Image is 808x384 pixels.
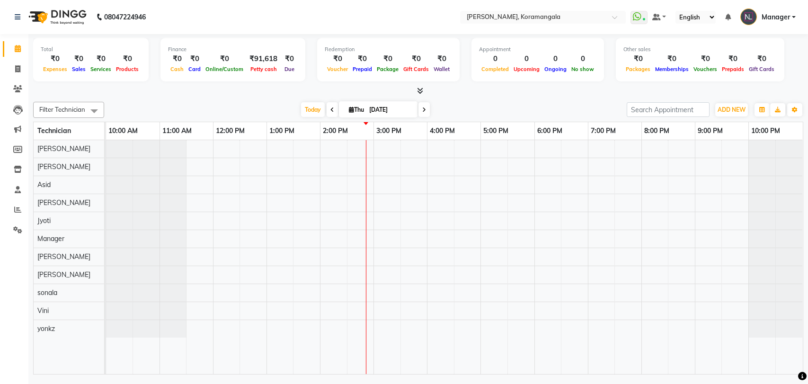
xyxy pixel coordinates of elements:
[623,45,777,54] div: Other sales
[588,124,618,138] a: 7:00 PM
[160,124,194,138] a: 11:00 AM
[114,54,141,64] div: ₹0
[401,66,431,72] span: Gift Cards
[401,54,431,64] div: ₹0
[41,45,141,54] div: Total
[718,106,746,113] span: ADD NEW
[37,306,49,315] span: Vini
[542,66,569,72] span: Ongoing
[762,12,790,22] span: Manager
[715,103,748,116] button: ADD NEW
[427,124,457,138] a: 4:00 PM
[479,54,511,64] div: 0
[346,106,366,113] span: Thu
[37,198,90,207] span: [PERSON_NAME]
[267,124,297,138] a: 1:00 PM
[70,54,88,64] div: ₹0
[719,66,746,72] span: Prepaids
[37,216,51,225] span: Jyoti
[431,66,452,72] span: Wallet
[37,288,57,297] span: sonala
[186,54,203,64] div: ₹0
[569,66,596,72] span: No show
[41,66,70,72] span: Expenses
[691,54,719,64] div: ₹0
[569,54,596,64] div: 0
[37,144,90,153] span: [PERSON_NAME]
[481,124,511,138] a: 5:00 PM
[479,66,511,72] span: Completed
[746,66,777,72] span: Gift Cards
[41,54,70,64] div: ₹0
[325,54,350,64] div: ₹0
[37,180,51,189] span: Asid
[301,102,325,117] span: Today
[374,54,401,64] div: ₹0
[39,106,85,113] span: Filter Technician
[88,66,114,72] span: Services
[535,124,565,138] a: 6:00 PM
[479,45,596,54] div: Appointment
[70,66,88,72] span: Sales
[186,66,203,72] span: Card
[431,54,452,64] div: ₹0
[320,124,350,138] a: 2:00 PM
[246,54,281,64] div: ₹91,618
[24,4,89,30] img: logo
[350,54,374,64] div: ₹0
[168,66,186,72] span: Cash
[213,124,247,138] a: 12:00 PM
[653,54,691,64] div: ₹0
[281,54,298,64] div: ₹0
[168,45,298,54] div: Finance
[37,126,71,135] span: Technician
[37,234,64,243] span: Manager
[203,54,246,64] div: ₹0
[203,66,246,72] span: Online/Custom
[374,66,401,72] span: Package
[511,66,542,72] span: Upcoming
[542,54,569,64] div: 0
[248,66,279,72] span: Petty cash
[168,54,186,64] div: ₹0
[746,54,777,64] div: ₹0
[719,54,746,64] div: ₹0
[114,66,141,72] span: Products
[691,66,719,72] span: Vouchers
[106,124,140,138] a: 10:00 AM
[350,66,374,72] span: Prepaid
[623,66,653,72] span: Packages
[282,66,297,72] span: Due
[325,45,452,54] div: Redemption
[104,4,146,30] b: 08047224946
[374,124,404,138] a: 3:00 PM
[37,270,90,279] span: [PERSON_NAME]
[627,102,710,117] input: Search Appointment
[37,324,55,333] span: yonkz
[325,66,350,72] span: Voucher
[366,103,414,117] input: 2025-09-04
[740,9,757,25] img: Manager
[642,124,672,138] a: 8:00 PM
[511,54,542,64] div: 0
[653,66,691,72] span: Memberships
[749,124,782,138] a: 10:00 PM
[37,162,90,171] span: [PERSON_NAME]
[695,124,725,138] a: 9:00 PM
[623,54,653,64] div: ₹0
[37,252,90,261] span: [PERSON_NAME]
[88,54,114,64] div: ₹0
